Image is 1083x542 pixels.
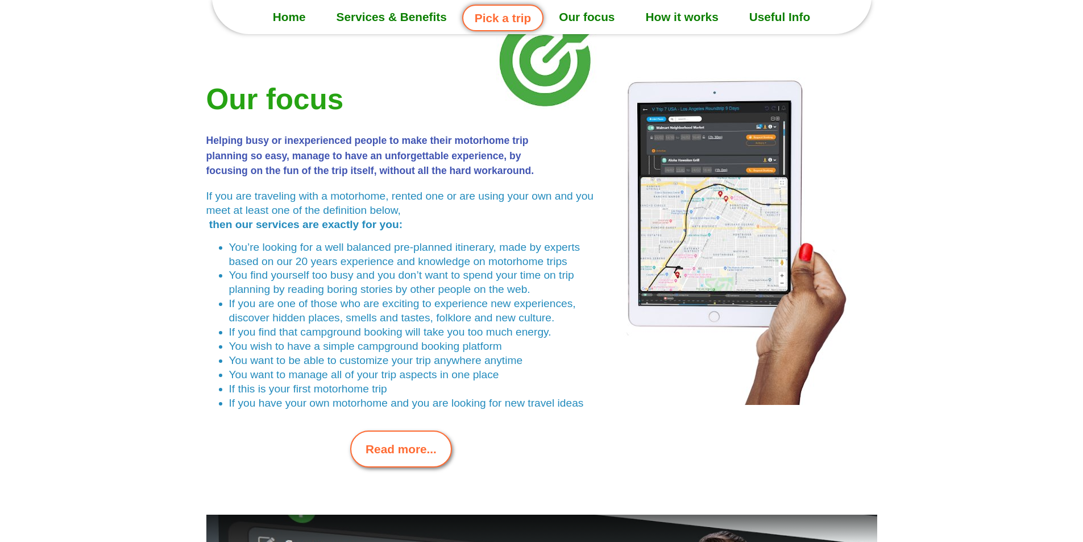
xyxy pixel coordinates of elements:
li: You find yourself too busy and you don’t want to spend your time on trip planning by reading bori... [229,268,596,297]
li: If this is your first motorhome trip [229,382,596,396]
a: Home [258,3,321,31]
p: If you are traveling with a motorhome, rented one or are using your own and you meet at least one... [206,189,596,232]
li: You want to be able to customize your trip anywhere anytime [229,354,596,368]
a: Pick a trip [462,5,543,31]
li: If you have your own motorhome and you are looking for new travel ideas [229,396,596,411]
h3: Helping busy or inexperienced people to make their motorhome trip planning so easy, manage to hav... [206,133,538,178]
strong: then our services are exactly for you: [209,218,403,230]
li: You wish to have a simple campground booking platform [229,340,596,354]
a: Our focus [543,3,630,31]
h2: Our focus [206,78,538,122]
a: Services & Benefits [321,3,462,31]
li: You want to manage all of your trip aspects in one place [229,368,596,382]
li: If you find that campground booking will take you too much energy. [229,325,596,340]
nav: Menu [212,3,872,31]
a: Read more... [350,431,452,467]
li: If you are one of those who are exciting to experience new experiences, discover hidden places, s... [229,297,596,325]
a: How it works [630,3,733,31]
a: Useful Info [734,3,825,31]
li: You’re looking for a well balanced pre-planned itinerary, made by experts based on our 20 years e... [229,241,596,269]
span: Read more... [366,440,437,458]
